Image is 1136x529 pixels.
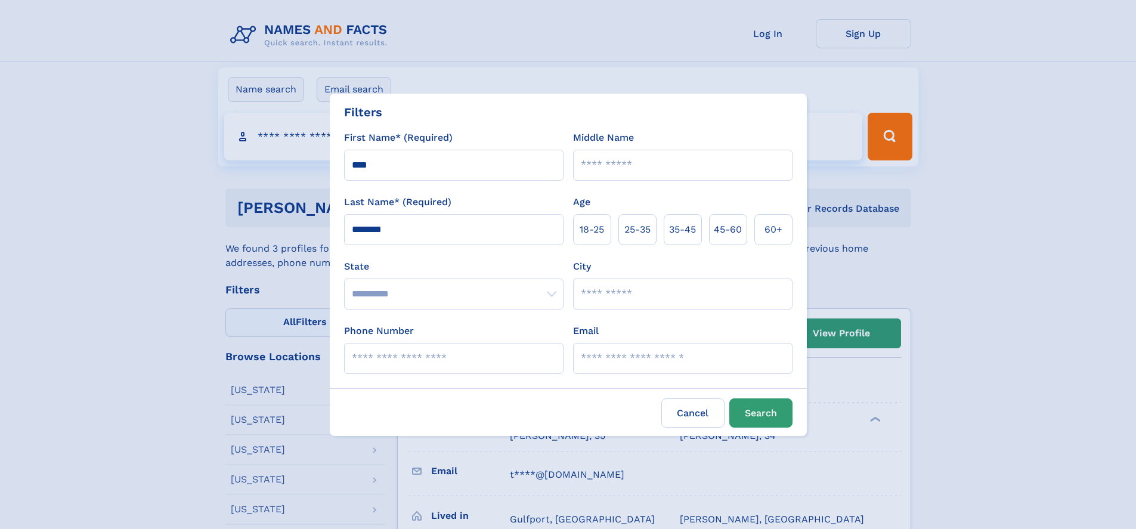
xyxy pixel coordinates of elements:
[729,398,793,428] button: Search
[573,195,590,209] label: Age
[714,222,742,237] span: 45‑60
[344,131,453,145] label: First Name* (Required)
[344,259,564,274] label: State
[624,222,651,237] span: 25‑35
[573,324,599,338] label: Email
[344,103,382,121] div: Filters
[344,324,414,338] label: Phone Number
[661,398,725,428] label: Cancel
[580,222,604,237] span: 18‑25
[573,131,634,145] label: Middle Name
[573,259,591,274] label: City
[764,222,782,237] span: 60+
[344,195,451,209] label: Last Name* (Required)
[669,222,696,237] span: 35‑45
